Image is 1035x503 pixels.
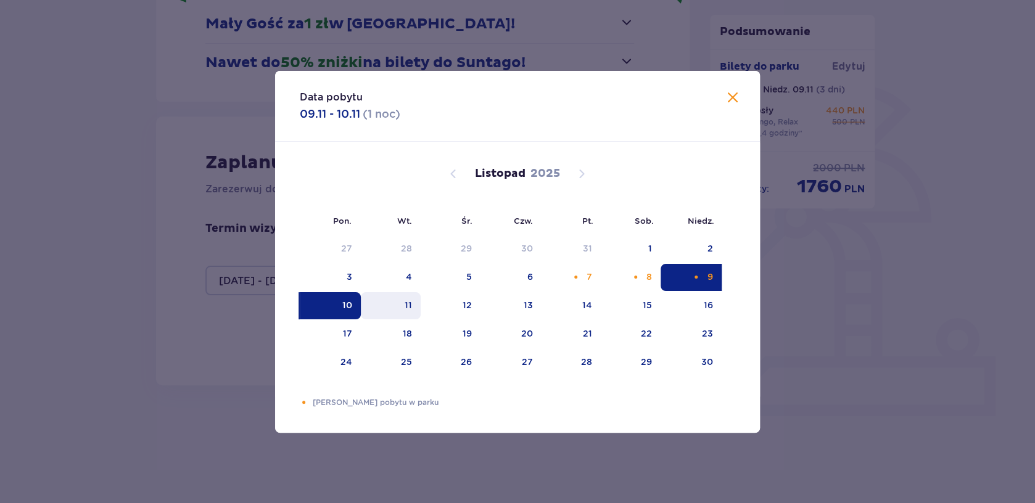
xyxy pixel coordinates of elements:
[523,299,532,311] div: 13
[361,292,421,319] td: 11
[480,321,542,348] td: 20
[661,321,722,348] td: 23
[582,216,593,226] small: Pt.
[514,216,533,226] small: Czw.
[446,166,461,181] button: Poprzedni miesiąc
[461,356,472,368] div: 26
[707,242,713,255] div: 2
[347,271,352,283] div: 3
[461,216,472,226] small: Śr.
[463,327,472,340] div: 19
[361,264,421,291] td: 4
[661,349,722,376] td: 30
[361,349,421,376] td: 25
[406,271,412,283] div: 4
[688,216,714,226] small: Niedz.
[300,349,361,376] td: 24
[704,299,713,311] div: 16
[300,235,361,263] td: 27
[421,292,480,319] td: 12
[601,235,661,263] td: 1
[661,264,722,291] td: Data zaznaczona. niedziela, 9 listopada 2025
[521,356,532,368] div: 27
[641,356,652,368] div: 29
[581,356,592,368] div: 28
[401,356,412,368] div: 25
[541,349,601,376] td: 28
[601,321,661,348] td: 22
[333,216,352,226] small: Pon.
[300,91,363,104] p: Data pobytu
[601,264,661,291] td: 8
[421,321,480,348] td: 19
[646,271,652,283] div: 8
[300,321,361,348] td: 17
[541,321,601,348] td: 21
[601,292,661,319] td: 15
[340,356,352,368] div: 24
[601,349,661,376] td: 29
[300,264,361,291] td: 3
[541,264,601,291] td: 7
[342,299,352,311] div: 10
[343,327,352,340] div: 17
[480,235,542,263] td: 30
[521,327,532,340] div: 20
[643,299,652,311] div: 15
[707,271,713,283] div: 9
[361,235,421,263] td: 28
[341,242,352,255] div: 27
[641,327,652,340] div: 22
[300,398,308,406] div: Pomarańczowa kropka
[583,242,592,255] div: 31
[661,235,722,263] td: 2
[480,349,542,376] td: 27
[480,292,542,319] td: 13
[300,292,361,319] td: Data zaznaczona. poniedziałek, 10 listopada 2025
[632,273,640,281] div: Pomarańczowa kropka
[463,299,472,311] div: 12
[587,271,592,283] div: 7
[421,235,480,263] td: 29
[300,107,360,121] p: 09.11 - 10.11
[582,299,592,311] div: 14
[530,166,560,181] p: 2025
[403,327,412,340] div: 18
[635,216,654,226] small: Sob.
[466,271,472,283] div: 5
[527,271,532,283] div: 6
[702,327,713,340] div: 23
[361,321,421,348] td: 18
[397,216,412,226] small: Wt.
[701,356,713,368] div: 30
[461,242,472,255] div: 29
[421,264,480,291] td: 5
[574,166,589,181] button: Następny miesiąc
[583,327,592,340] div: 21
[661,292,722,319] td: 16
[521,242,532,255] div: 30
[405,299,412,311] div: 11
[363,107,400,121] p: ( 1 noc )
[475,166,526,181] p: Listopad
[541,292,601,319] td: 14
[692,273,700,281] div: Pomarańczowa kropka
[313,397,735,408] p: [PERSON_NAME] pobytu w parku
[572,273,580,281] div: Pomarańczowa kropka
[648,242,652,255] div: 1
[480,264,542,291] td: 6
[725,91,740,106] button: Zamknij
[401,242,412,255] div: 28
[421,349,480,376] td: 26
[541,235,601,263] td: 31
